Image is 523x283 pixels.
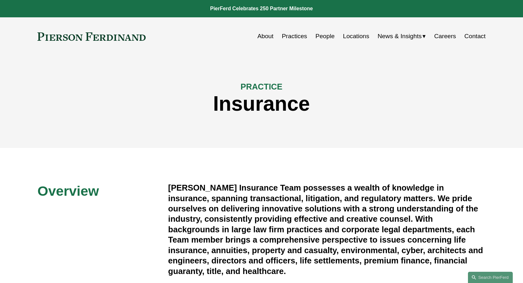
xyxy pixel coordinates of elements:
[468,272,513,283] a: Search this site
[241,82,283,91] span: PRACTICE
[464,30,486,42] a: Contact
[257,30,273,42] a: About
[378,31,422,42] span: News & Insights
[37,92,486,116] h1: Insurance
[37,183,99,199] span: Overview
[434,30,456,42] a: Careers
[343,30,369,42] a: Locations
[378,30,426,42] a: folder dropdown
[282,30,307,42] a: Practices
[168,183,486,276] h4: [PERSON_NAME] Insurance Team possesses a wealth of knowledge in insurance, spanning transactional...
[316,30,335,42] a: People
